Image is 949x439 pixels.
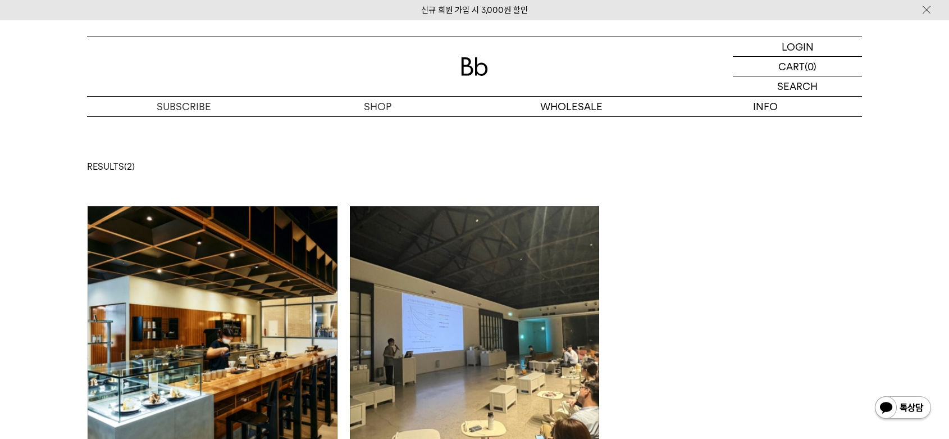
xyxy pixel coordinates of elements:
[87,97,281,116] a: SUBSCRIBE
[778,57,805,76] p: CART
[782,37,814,56] p: LOGIN
[461,57,488,76] img: 로고
[421,5,528,15] a: 신규 회원 가입 시 3,000원 할인
[87,161,862,172] p: RESULTS
[474,97,668,116] p: WHOLESALE
[777,76,818,96] p: SEARCH
[281,97,474,116] a: SHOP
[874,395,932,422] img: 카카오톡 채널 1:1 채팅 버튼
[733,57,862,76] a: CART (0)
[805,57,816,76] p: (0)
[733,37,862,57] a: LOGIN
[124,161,135,172] span: (2)
[668,97,862,116] p: INFO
